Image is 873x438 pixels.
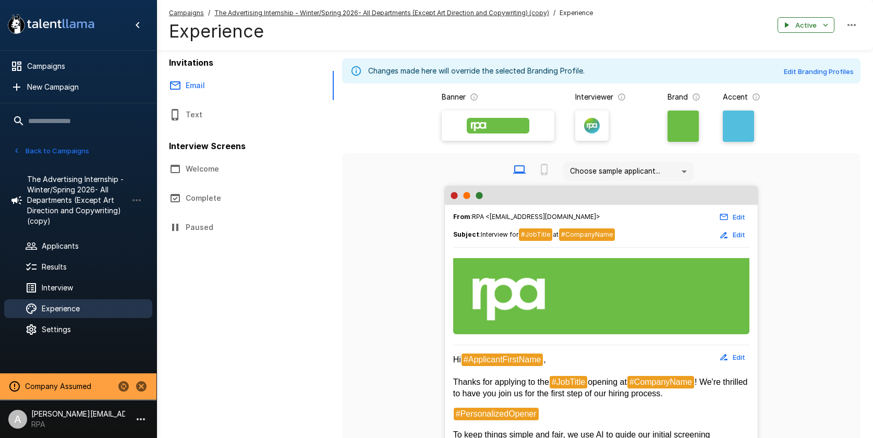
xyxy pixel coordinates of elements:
[692,93,700,101] svg: The background color for branded interviews and emails. It should be a color that complements you...
[553,8,555,18] span: /
[156,154,334,184] button: Welcome
[453,213,470,221] b: From
[716,349,749,366] button: Edit
[453,228,615,241] span: :
[716,227,749,243] button: Edit
[156,71,334,100] button: Email
[453,378,549,386] span: Thanks for applying to the
[214,9,549,17] u: The Advertising Internship - Winter/Spring 2026- All Departments (Except Art Direction and Copywr...
[752,93,760,101] svg: The primary color for buttons in branded interviews and emails. It should be a color that complem...
[617,93,626,101] svg: The image that will show next to questions in your candidate interviews. It must be square and at...
[575,92,613,102] p: Interviewer
[543,355,545,364] span: ,
[550,376,587,388] span: #JobTitle
[668,92,688,102] p: Brand
[368,62,585,80] div: Changes made here will override the selected Branding Profile.
[781,64,856,80] button: Edit Branding Profiles
[467,118,529,133] img: Banner Logo
[453,212,600,222] span: : RPA <[EMAIL_ADDRESS][DOMAIN_NAME]>
[553,230,559,238] span: at
[169,9,204,17] u: Campaigns
[454,408,539,420] span: #PersonalizedOpener
[453,355,461,364] span: Hi
[208,8,210,18] span: /
[716,209,749,225] button: Edit
[156,213,334,242] button: Paused
[470,93,478,101] svg: The banner version of your logo. Using your logo will enable customization of brand and accent co...
[453,258,749,332] img: Talent Llama
[481,230,518,238] span: Interview for
[462,354,543,366] span: #ApplicantFirstName
[627,376,694,388] span: #CompanyName
[169,20,593,42] h4: Experience
[519,228,552,241] span: #JobTitle
[723,92,748,102] p: Accent
[559,228,615,241] span: #CompanyName
[156,184,334,213] button: Complete
[442,92,466,102] p: Banner
[584,118,600,133] img: new%2520logo%2520(1).png
[442,111,554,141] label: Banner Logo
[560,8,593,18] span: Experience
[156,100,334,129] button: Text
[778,17,834,33] button: Active
[588,378,627,386] span: opening at
[563,162,694,181] div: Choose sample applicant...
[453,230,479,238] b: Subject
